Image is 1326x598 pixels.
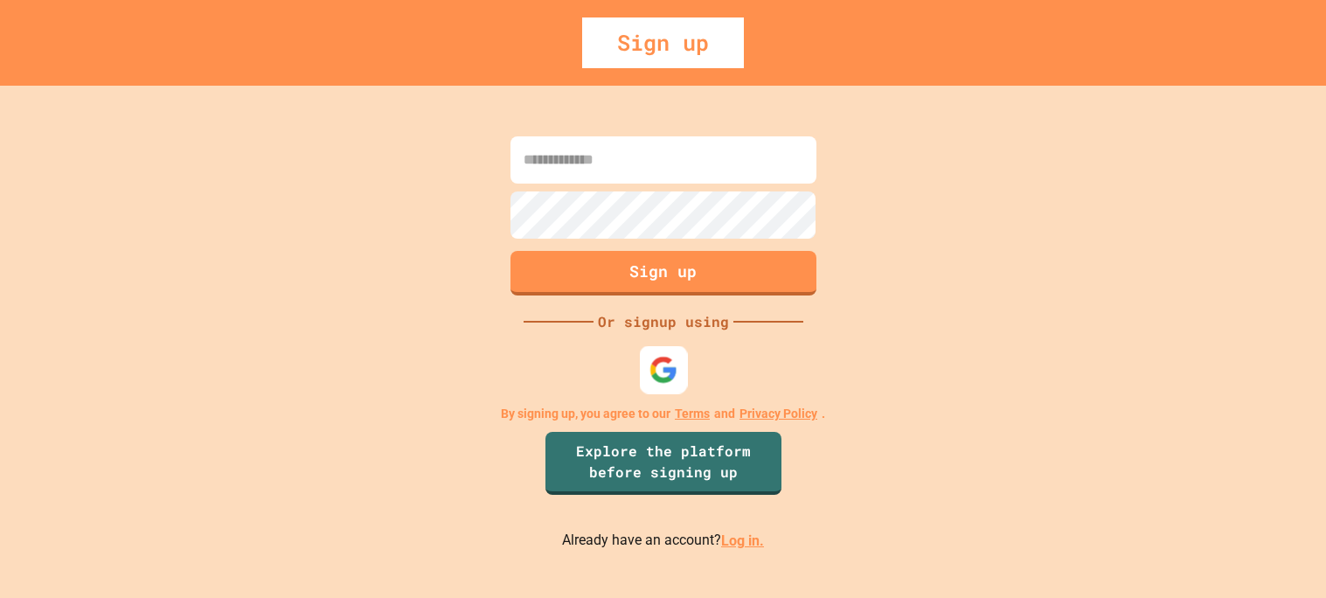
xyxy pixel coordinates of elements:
[510,251,816,296] button: Sign up
[675,405,710,423] a: Terms
[739,405,817,423] a: Privacy Policy
[562,530,764,552] p: Already have an account?
[721,532,764,549] a: Log in.
[501,405,825,423] p: By signing up, you agree to our and .
[545,432,781,495] a: Explore the platform before signing up
[582,17,744,68] div: Sign up
[594,311,733,332] div: Or signup using
[649,356,677,385] img: google-icon.svg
